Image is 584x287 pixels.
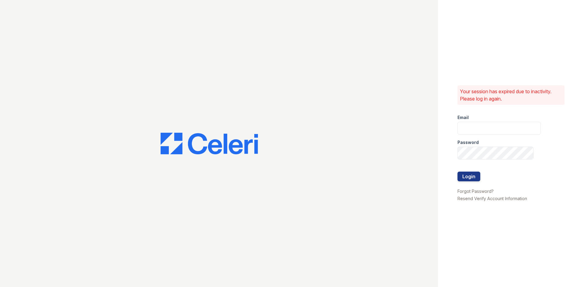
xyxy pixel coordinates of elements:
[457,189,494,194] a: Forgot Password?
[161,133,258,155] img: CE_Logo_Blue-a8612792a0a2168367f1c8372b55b34899dd931a85d93a1a3d3e32e68fde9ad4.png
[457,196,527,201] a: Resend Verify Account Information
[457,114,469,121] label: Email
[460,88,562,102] p: Your session has expired due to inactivity. Please log in again.
[457,139,479,145] label: Password
[457,172,480,181] button: Login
